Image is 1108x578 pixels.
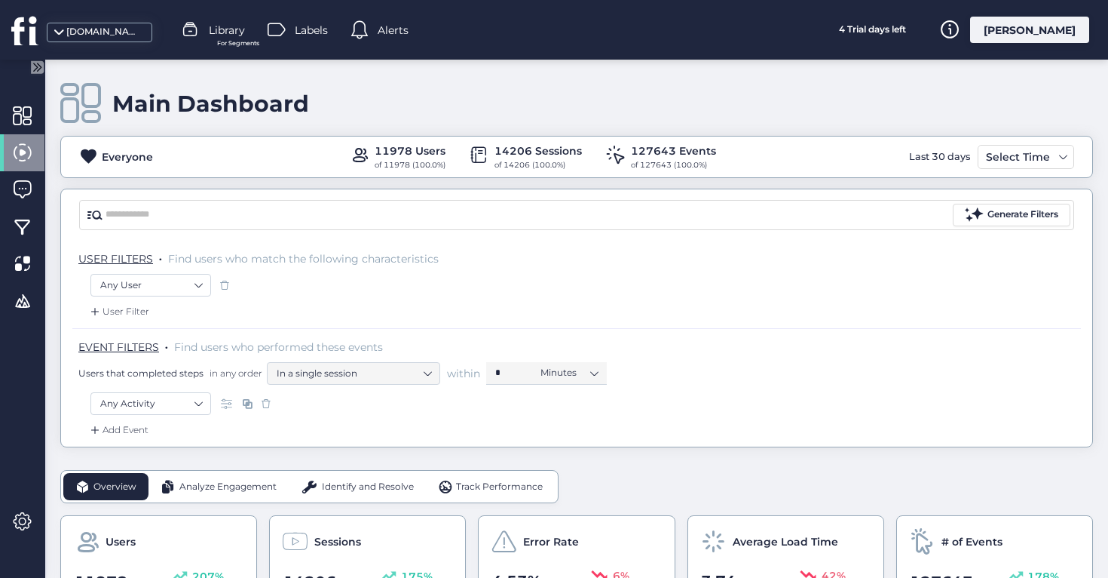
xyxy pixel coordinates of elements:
[168,252,439,266] span: Find users who match the following characteristics
[78,252,153,266] span: USER FILTERS
[295,22,328,38] span: Labels
[165,337,168,352] span: .
[87,304,149,319] div: User Filter
[631,159,716,171] div: of 127643 (100.0%)
[106,533,136,550] span: Users
[93,480,136,494] span: Overview
[378,22,409,38] span: Alerts
[179,480,277,494] span: Analyze Engagement
[78,340,159,354] span: EVENT FILTERS
[207,367,262,380] span: in any order
[494,159,582,171] div: of 14206 (100.0%)
[100,274,201,297] nz-select-item: Any User
[375,159,445,171] div: of 11978 (100.0%)
[277,362,430,385] nz-select-item: In a single session
[314,533,361,550] span: Sessions
[102,149,153,165] div: Everyone
[987,208,1058,222] div: Generate Filters
[112,90,309,118] div: Main Dashboard
[174,340,383,354] span: Find users who performed these events
[100,392,201,415] nz-select-item: Any Activity
[941,533,1002,550] span: # of Events
[733,533,838,550] span: Average Load Time
[66,25,142,39] div: [DOMAIN_NAME]
[540,361,598,384] nz-select-item: Minutes
[159,249,162,264] span: .
[982,148,1054,166] div: Select Time
[494,143,582,159] div: 14206 Sessions
[322,480,414,494] span: Identify and Resolve
[905,145,974,169] div: Last 30 days
[78,367,204,380] span: Users that completed steps
[523,533,579,550] span: Error Rate
[816,17,929,43] div: 4 Trial days left
[631,143,716,159] div: 127643 Events
[456,480,543,494] span: Track Performance
[375,143,445,159] div: 11978 Users
[970,17,1089,43] div: [PERSON_NAME]
[447,366,480,381] span: within
[209,22,245,38] span: Library
[953,204,1070,226] button: Generate Filters
[87,423,148,438] div: Add Event
[217,38,259,48] span: For Segments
